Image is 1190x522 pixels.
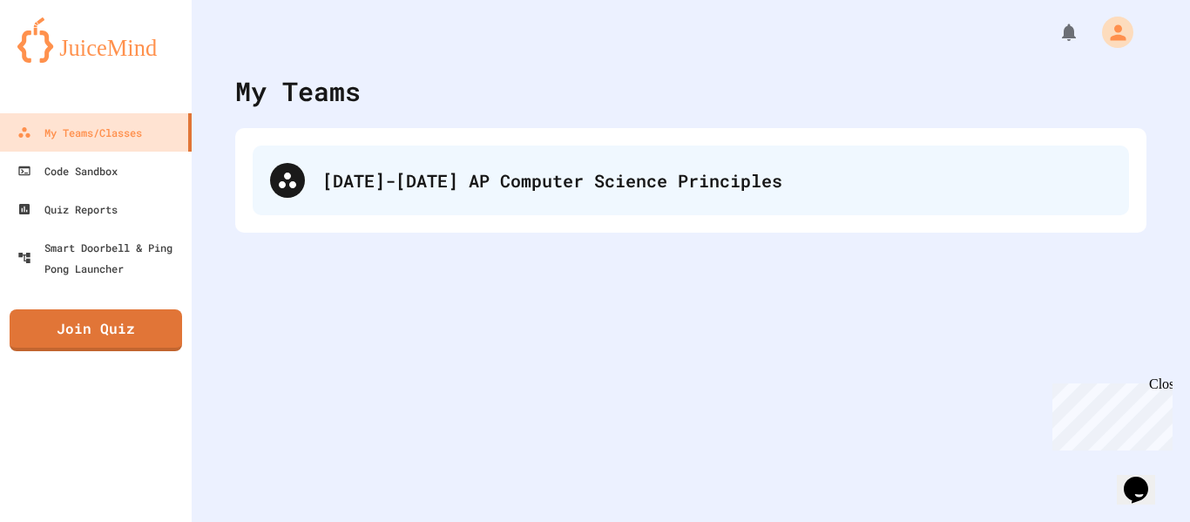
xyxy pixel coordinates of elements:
div: Smart Doorbell & Ping Pong Launcher [17,237,185,279]
div: [DATE]-[DATE] AP Computer Science Principles [322,167,1112,193]
div: Chat with us now!Close [7,7,120,111]
iframe: chat widget [1117,452,1173,505]
a: Join Quiz [10,309,182,351]
div: Code Sandbox [17,160,118,181]
div: My Teams/Classes [17,122,142,143]
div: Quiz Reports [17,199,118,220]
iframe: chat widget [1045,376,1173,451]
div: My Account [1084,12,1138,52]
img: logo-orange.svg [17,17,174,63]
div: My Notifications [1026,17,1084,47]
div: [DATE]-[DATE] AP Computer Science Principles [253,146,1129,215]
div: My Teams [235,71,361,111]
